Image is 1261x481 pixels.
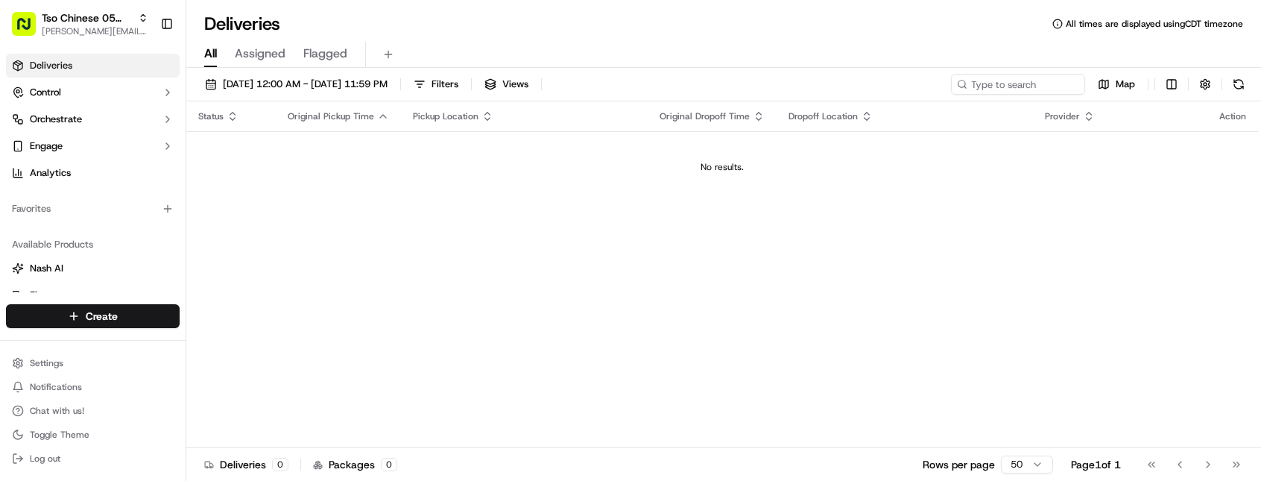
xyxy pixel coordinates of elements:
span: Flagged [303,45,347,63]
button: Engage [6,134,180,158]
span: Provider [1045,110,1080,122]
button: Views [478,74,535,95]
span: Analytics [30,166,71,180]
h1: Deliveries [204,12,280,36]
button: Chat with us! [6,400,180,421]
a: Nash AI [12,262,174,275]
button: Refresh [1228,74,1249,95]
span: Nash AI [30,262,63,275]
div: Favorites [6,197,180,221]
a: Deliveries [6,54,180,78]
button: Toggle Theme [6,424,180,445]
span: Map [1116,78,1135,91]
span: Original Dropoff Time [660,110,750,122]
div: Action [1219,110,1246,122]
span: Fleet [30,289,51,302]
button: Orchestrate [6,107,180,131]
button: Tso Chinese 05 [PERSON_NAME] [42,10,132,25]
button: [PERSON_NAME][EMAIL_ADDRESS][DOMAIN_NAME] [42,25,148,37]
span: Deliveries [30,59,72,72]
p: Rows per page [923,457,995,472]
a: Fleet [12,289,174,302]
button: Filters [407,74,465,95]
span: Pickup Location [413,110,478,122]
button: [DATE] 12:00 AM - [DATE] 11:59 PM [198,74,394,95]
button: Notifications [6,377,180,397]
button: Settings [6,353,180,374]
span: All times are displayed using CDT timezone [1066,18,1243,30]
button: Nash AI [6,257,180,280]
button: Fleet [6,283,180,307]
span: Views [502,78,528,91]
span: Chat with us! [30,405,84,417]
span: Log out [30,453,60,465]
div: Packages [313,457,397,472]
a: Analytics [6,161,180,185]
button: Control [6,81,180,104]
button: Log out [6,448,180,469]
div: Page 1 of 1 [1071,457,1121,472]
span: Orchestrate [30,113,82,126]
span: Filters [432,78,458,91]
span: Original Pickup Time [288,110,374,122]
div: 0 [272,458,288,471]
button: Map [1091,74,1142,95]
div: 0 [381,458,397,471]
span: Status [198,110,224,122]
span: Engage [30,139,63,153]
span: Toggle Theme [30,429,89,441]
span: Settings [30,357,63,369]
span: Notifications [30,381,82,393]
span: All [204,45,217,63]
span: Create [86,309,118,324]
span: Control [30,86,61,99]
div: No results. [192,161,1252,173]
div: Deliveries [204,457,288,472]
span: Dropoff Location [788,110,858,122]
div: Available Products [6,233,180,257]
button: Create [6,304,180,328]
button: Tso Chinese 05 [PERSON_NAME][PERSON_NAME][EMAIL_ADDRESS][DOMAIN_NAME] [6,6,154,42]
span: [DATE] 12:00 AM - [DATE] 11:59 PM [223,78,388,91]
span: Assigned [235,45,285,63]
input: Type to search [951,74,1085,95]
